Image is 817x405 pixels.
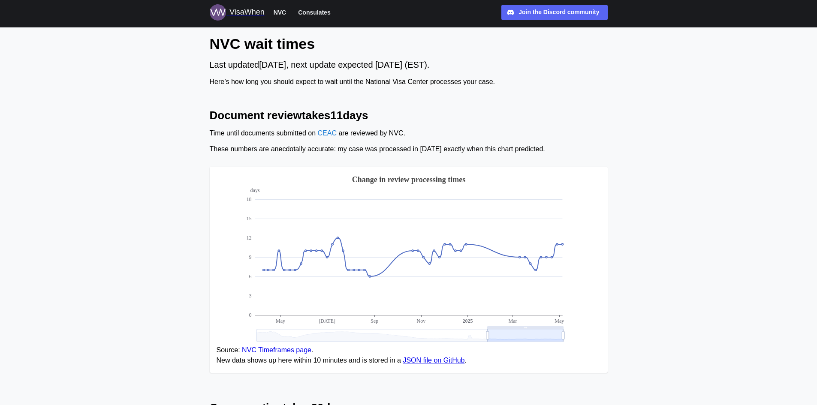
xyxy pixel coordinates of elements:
[210,144,608,155] div: These numbers are anecdotally accurate: my case was processed in [DATE] exactly when this chart p...
[352,175,465,184] text: Change in review processing times
[210,4,265,21] a: Logo for VisaWhen VisaWhen
[242,346,311,354] a: NVC Timeframes page
[249,273,251,279] text: 6
[229,6,265,18] div: VisaWhen
[508,318,517,324] text: Mar
[210,58,608,72] div: Last updated [DATE] , next update expected [DATE] (EST).
[210,4,226,21] img: Logo for VisaWhen
[246,216,251,222] text: 15
[249,293,251,299] text: 3
[555,318,564,324] text: May
[210,108,608,123] h2: Document review takes 11 days
[249,254,251,260] text: 9
[246,196,251,202] text: 18
[371,318,378,324] text: Sep
[270,7,290,18] button: NVC
[210,128,608,139] div: Time until documents submitted on are reviewed by NVC.
[403,357,464,364] a: JSON file on GitHub
[250,187,259,193] text: days
[217,345,601,366] figcaption: Source: . New data shows up here within 10 minutes and is stored in a .
[462,318,473,324] text: 2025
[298,7,330,18] span: Consulates
[416,318,425,324] text: Nov
[210,77,608,87] div: Here’s how long you should expect to wait until the National Visa Center processes your case.
[519,8,599,17] div: Join the Discord community
[501,5,608,20] a: Join the Discord community
[249,312,251,318] text: 0
[246,235,251,241] text: 12
[210,34,608,53] h1: NVC wait times
[274,7,286,18] span: NVC
[294,7,334,18] button: Consulates
[319,318,335,324] text: [DATE]
[317,129,336,137] a: CEAC
[275,318,285,324] text: May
